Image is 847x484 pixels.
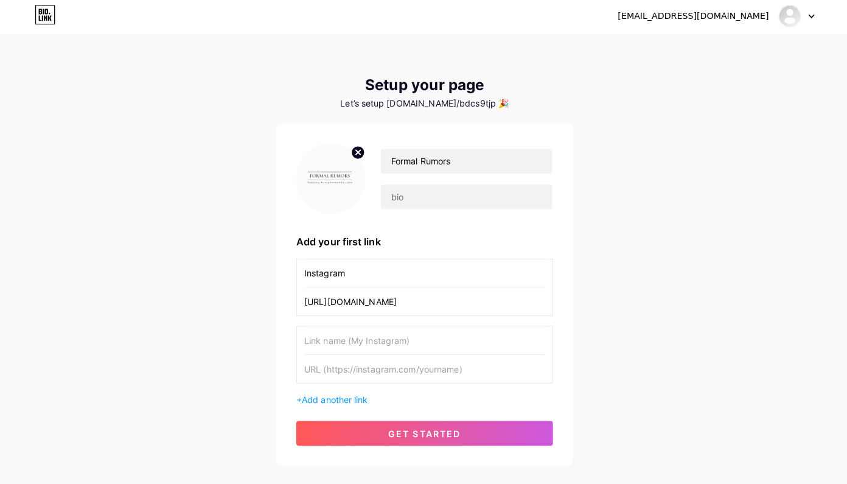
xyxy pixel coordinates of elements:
[772,7,795,30] img: bdcs9tjp
[380,149,549,174] input: Your name
[297,144,365,214] img: profile pic
[305,258,542,286] input: Link name (My Instagram)
[297,233,550,248] div: Add your first link
[277,100,570,110] div: Let’s setup [DOMAIN_NAME]/bdcs9tjp 🎉
[302,391,368,402] span: Add another link
[297,418,550,442] button: get started
[380,184,549,209] input: bio
[305,352,542,380] input: URL (https://instagram.com/yourname)
[277,78,570,95] div: Setup your page
[388,425,459,435] span: get started
[297,390,550,403] div: +
[614,12,763,25] div: [EMAIL_ADDRESS][DOMAIN_NAME]
[305,286,542,314] input: URL (https://instagram.com/yourname)
[305,324,542,352] input: Link name (My Instagram)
